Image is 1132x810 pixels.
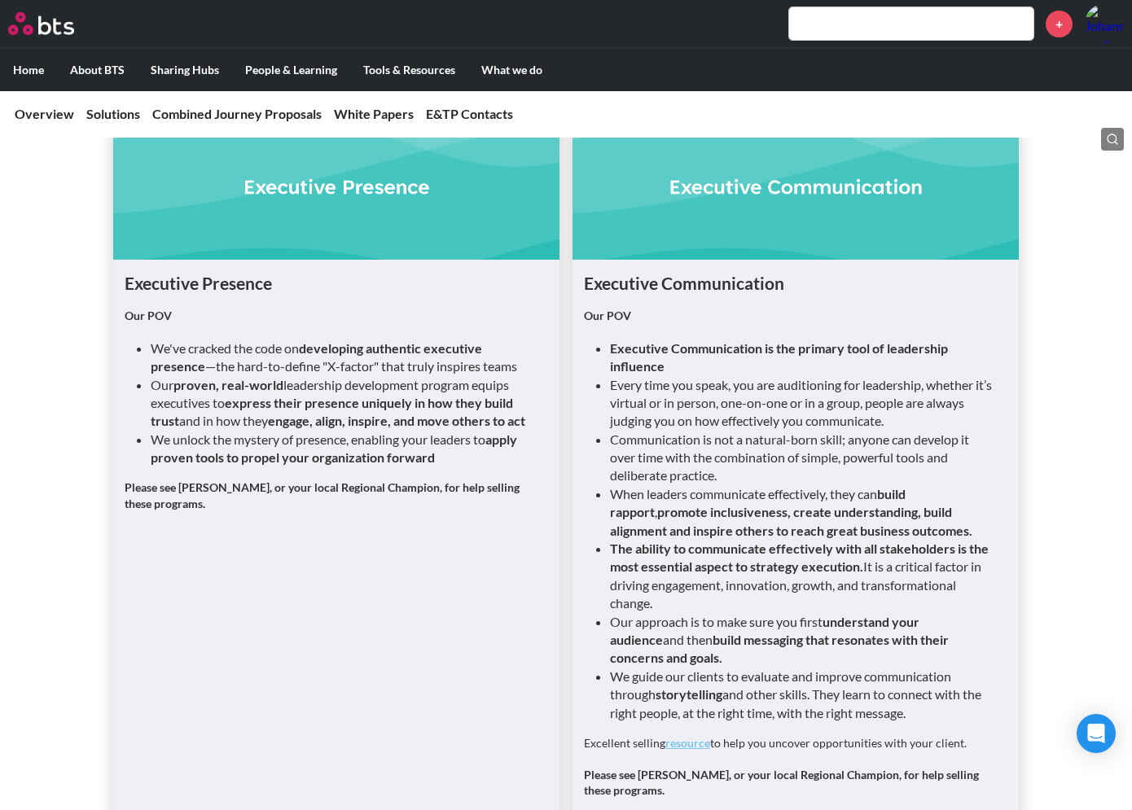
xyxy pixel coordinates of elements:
[151,376,535,431] li: Our leadership development program equips executives to and in how they
[610,376,994,431] li: Every time you speak, you are auditioning for leadership, whether it’s virtual or in person, one-...
[1085,4,1124,43] a: Profile
[15,106,74,121] a: Overview
[656,686,722,702] strong: storytelling
[232,49,350,91] label: People & Learning
[610,614,919,647] strong: understand your audience
[86,106,140,121] a: Solutions
[125,309,172,322] strong: Our POV
[350,49,468,91] label: Tools & Resources
[468,49,555,91] label: What we do
[1046,11,1073,37] a: +
[610,632,949,665] strong: build messaging that resonates with their concerns and goals.
[125,271,548,295] h1: Executive Presence
[57,49,138,91] label: About BTS
[151,431,535,467] li: We unlock the mystery of presence, enabling your leaders to
[610,540,994,613] li: It is a critical factor in driving engagement, innovation, growth, and transformational change.
[610,668,994,722] li: We guide our clients to evaluate and improve communication through and other skills. They learn t...
[610,340,948,374] strong: Executive Communication is the primary tool of leadership influence
[584,768,979,798] strong: Please see [PERSON_NAME], or your local Regional Champion, for help selling these programs.
[610,504,972,537] strong: promote inclusiveness, create understanding, build alignment and inspire others to reach great bu...
[152,106,322,121] a: Combined Journey Proposals
[173,377,283,392] strong: proven, real-world
[151,340,482,374] strong: developing authentic executive presence
[584,271,1007,295] h1: Executive Communication
[362,395,482,410] strong: uniquely in how they
[8,12,104,35] a: Go home
[665,736,710,750] a: resource
[225,395,359,410] strong: express their presence
[1085,4,1124,43] img: Johanna Lindquist
[610,431,994,485] li: Communication is not a natural-born skill; anyone can develop it over time with the combination o...
[8,12,74,35] img: BTS Logo
[268,413,525,428] strong: engage, align, inspire, and move others to act
[334,106,414,121] a: White Papers
[610,613,994,668] li: Our approach is to make sure you first and then
[138,49,232,91] label: Sharing Hubs
[1077,714,1116,753] div: Open Intercom Messenger
[125,480,520,510] strong: Please see [PERSON_NAME], or your local Regional Champion, for help selling these programs.
[584,735,1007,751] p: Excellent selling to help you uncover opportunities with your client.
[151,339,535,376] li: We've cracked the code on —the hard-to-define "X-factor" that truly inspires teams
[584,309,631,322] strong: Our POV
[610,541,989,574] strong: The ability to communicate effectively with all stakeholders is the most essential aspect to stra...
[426,106,513,121] a: E&TP Contacts
[610,485,994,540] li: When leaders communicate effectively, they can ,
